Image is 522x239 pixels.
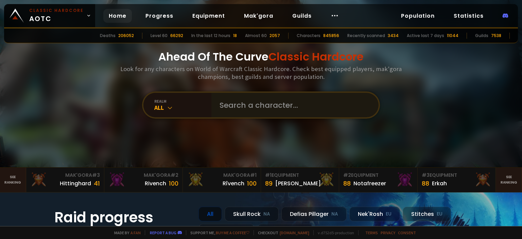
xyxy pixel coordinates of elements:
a: Statistics [448,9,489,23]
span: v. d752d5 - production [313,230,354,235]
span: Made by [110,230,141,235]
div: Rîvench [223,179,244,188]
a: Seeranking [496,168,522,192]
div: Notafreezer [353,179,386,188]
span: # 1 [250,172,257,178]
span: # 1 [265,172,272,178]
div: In the last 12 hours [191,33,230,39]
div: 89 [265,179,273,188]
a: a fan [130,230,141,235]
input: Search a character... [215,93,370,117]
div: Almost 60 [245,33,267,39]
small: NA [331,211,338,218]
span: Support me, [186,230,249,235]
div: 3434 [388,33,399,39]
span: AOTC [29,7,84,24]
div: All [198,207,222,221]
div: Equipment [265,172,335,179]
small: Classic Hardcore [29,7,84,14]
a: Privacy [381,230,395,235]
div: Defias Pillager [281,207,347,221]
a: Buy me a coffee [216,230,249,235]
a: Population [396,9,440,23]
a: Guilds [287,9,317,23]
div: Deaths [100,33,116,39]
a: Mak'Gora#2Rivench100 [104,168,182,192]
div: 7538 [491,33,501,39]
div: 88 [422,179,429,188]
div: 88 [343,179,351,188]
span: # 3 [92,172,100,178]
div: 18 [233,33,237,39]
div: 206052 [118,33,134,39]
div: Soulseeker [257,224,313,239]
a: #2Equipment88Notafreezer [339,168,417,192]
div: 11044 [447,33,458,39]
a: Mak'Gora#1Rîvench100 [183,168,261,192]
a: Report a bug [150,230,176,235]
div: Rivench [145,179,166,188]
div: 2057 [269,33,280,39]
div: Level 60 [151,33,168,39]
a: Home [103,9,132,23]
div: Doomhowl [198,224,255,239]
a: [DOMAIN_NAME] [280,230,309,235]
div: Mak'Gora [187,172,257,179]
span: # 2 [343,172,351,178]
a: #3Equipment88Erkah [418,168,496,192]
div: Active last 7 days [407,33,444,39]
div: All [154,104,211,112]
a: Classic HardcoreAOTC [4,4,95,27]
div: Equipment [422,172,491,179]
span: Classic Hardcore [268,49,364,64]
div: Hittinghard [60,179,91,188]
a: Consent [398,230,416,235]
a: Equipment [187,9,230,23]
a: Mak'Gora#3Hittinghard41 [26,168,104,192]
span: Checkout [254,230,309,235]
span: # 3 [422,172,430,178]
div: realm [154,99,211,104]
div: 66292 [170,33,183,39]
h3: Look for any characters on World of Warcraft Classic Hardcore. Check best equipped players, mak'g... [118,65,404,81]
div: Erkah [432,179,447,188]
div: Stitches [403,207,451,221]
div: 100 [247,179,257,188]
a: Terms [365,230,378,235]
div: Nek'Rosh [349,207,400,221]
div: Guilds [475,33,488,39]
a: Progress [140,9,179,23]
div: Mak'Gora [108,172,178,179]
div: Characters [297,33,320,39]
div: 41 [94,179,100,188]
a: #1Equipment89[PERSON_NAME] [261,168,339,192]
small: NA [263,211,270,218]
div: [PERSON_NAME] [275,179,321,188]
div: 100 [169,179,178,188]
small: EU [437,211,442,218]
span: # 2 [171,172,178,178]
div: Mak'Gora [30,172,100,179]
small: EU [386,211,391,218]
a: Mak'gora [239,9,279,23]
div: Recently scanned [347,33,385,39]
div: Skull Rock [225,207,279,221]
div: Equipment [343,172,413,179]
div: 845856 [323,33,339,39]
h1: Ahead Of The Curve [158,49,364,65]
h1: Raid progress [54,207,190,228]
